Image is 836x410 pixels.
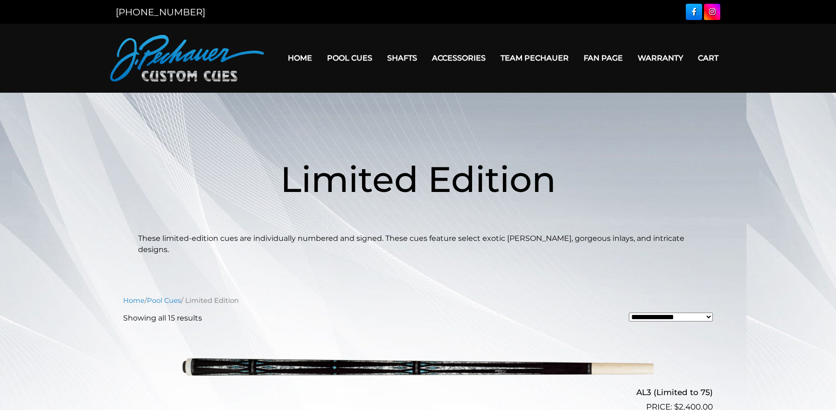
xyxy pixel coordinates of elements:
p: These limited-edition cues are individually numbered and signed. These cues feature select exotic... [138,233,698,255]
nav: Breadcrumb [123,295,713,306]
h2: AL3 (Limited to 75) [123,384,713,401]
select: Shop order [629,313,713,321]
a: Home [123,296,145,305]
a: Team Pechauer [493,46,576,70]
a: Accessories [425,46,493,70]
a: Pool Cues [320,46,380,70]
a: Fan Page [576,46,630,70]
a: Home [280,46,320,70]
a: Shafts [380,46,425,70]
a: Pool Cues [147,296,181,305]
span: Limited Edition [280,157,556,201]
p: Showing all 15 results [123,313,202,324]
img: AL3 (Limited to 75) [182,331,654,410]
a: Cart [690,46,726,70]
a: Warranty [630,46,690,70]
a: [PHONE_NUMBER] [116,7,205,18]
img: Pechauer Custom Cues [110,35,264,82]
